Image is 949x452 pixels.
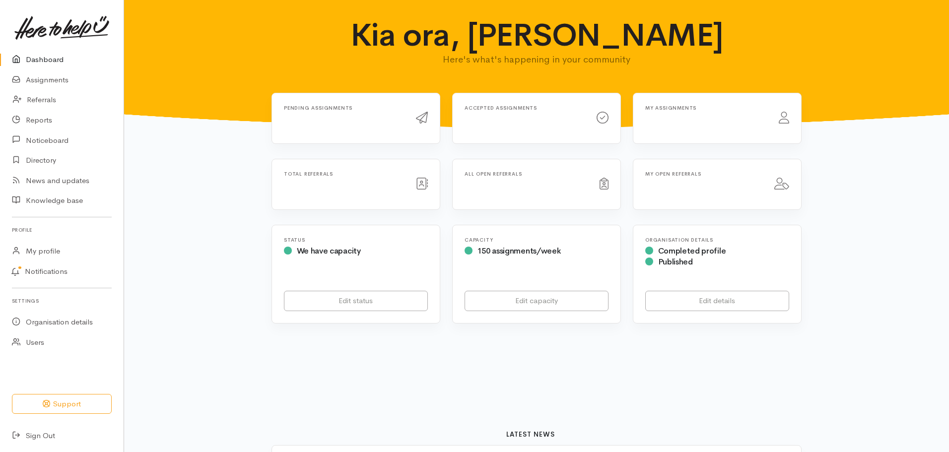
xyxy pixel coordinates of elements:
[284,237,428,243] h6: Status
[342,53,731,66] p: Here's what's happening in your community
[477,246,561,256] span: 150 assignments/week
[12,223,112,237] h6: Profile
[465,171,588,177] h6: All open referrals
[465,291,609,311] a: Edit capacity
[12,294,112,308] h6: Settings
[284,105,404,111] h6: Pending assignments
[465,105,585,111] h6: Accepted assignments
[465,237,609,243] h6: Capacity
[645,237,789,243] h6: Organisation Details
[342,18,731,53] h1: Kia ora, [PERSON_NAME]
[658,257,693,267] span: Published
[297,246,361,256] span: We have capacity
[506,430,555,439] b: Latest news
[645,291,789,311] a: Edit details
[12,394,112,414] button: Support
[645,105,767,111] h6: My assignments
[284,171,404,177] h6: Total referrals
[645,171,762,177] h6: My open referrals
[284,291,428,311] a: Edit status
[658,246,726,256] span: Completed profile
